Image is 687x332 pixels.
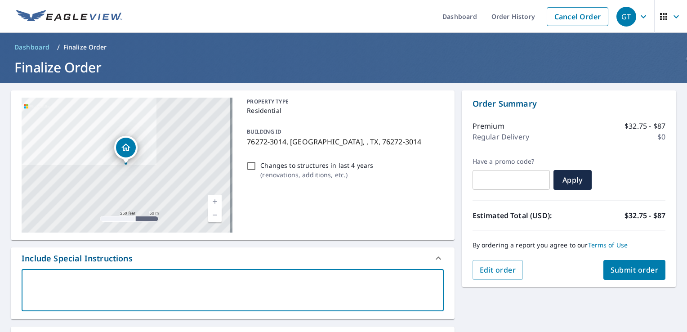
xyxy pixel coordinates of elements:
[657,131,665,142] p: $0
[208,195,222,208] a: Current Level 17, Zoom In
[616,7,636,27] div: GT
[247,106,440,115] p: Residential
[247,98,440,106] p: PROPERTY TYPE
[114,136,138,164] div: Dropped pin, building 1, Residential property, 76272-3014, US , TX 76272-3014
[11,58,676,76] h1: Finalize Order
[11,247,455,269] div: Include Special Instructions
[473,98,665,110] p: Order Summary
[625,210,665,221] p: $32.75 - $87
[473,121,504,131] p: Premium
[561,175,584,185] span: Apply
[553,170,592,190] button: Apply
[63,43,107,52] p: Finalize Order
[547,7,608,26] a: Cancel Order
[11,40,676,54] nav: breadcrumb
[473,131,529,142] p: Regular Delivery
[603,260,666,280] button: Submit order
[208,208,222,222] a: Current Level 17, Zoom Out
[260,170,373,179] p: ( renovations, additions, etc. )
[625,121,665,131] p: $32.75 - $87
[16,10,122,23] img: EV Logo
[473,260,523,280] button: Edit order
[11,40,54,54] a: Dashboard
[247,136,440,147] p: 76272-3014, [GEOGRAPHIC_DATA], , TX, 76272-3014
[57,42,60,53] li: /
[22,252,133,265] div: Include Special Instructions
[260,161,373,170] p: Changes to structures in last 4 years
[247,128,281,135] p: BUILDING ID
[588,241,628,249] a: Terms of Use
[473,157,550,166] label: Have a promo code?
[14,43,50,52] span: Dashboard
[480,265,516,275] span: Edit order
[611,265,659,275] span: Submit order
[473,241,665,249] p: By ordering a report you agree to our
[473,210,569,221] p: Estimated Total (USD):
